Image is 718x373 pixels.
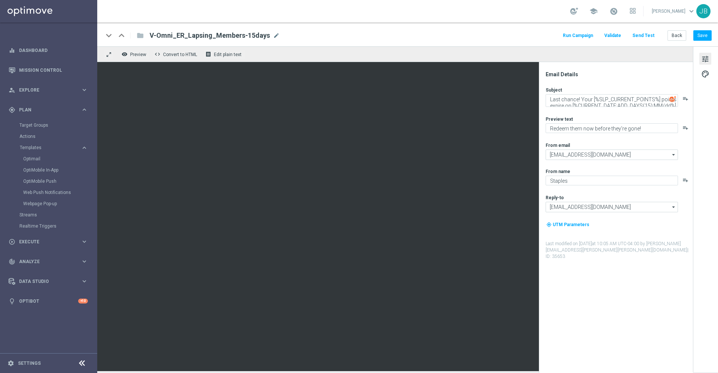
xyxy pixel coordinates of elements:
button: gps_fixed Plan keyboard_arrow_right [8,107,88,113]
button: Back [668,30,686,41]
i: lightbulb [9,298,15,305]
label: Subject [546,87,562,93]
a: Optimail [23,156,78,162]
i: keyboard_arrow_right [81,278,88,285]
div: Templates [19,142,96,209]
a: OptiMobile Push [23,178,78,184]
div: Dashboard [9,40,88,60]
input: Select [546,202,678,212]
div: Target Groups [19,120,96,131]
a: Dashboard [19,40,88,60]
i: keyboard_arrow_right [81,86,88,93]
span: Data Studio [19,279,81,284]
span: Preview [130,52,146,57]
a: Web Push Notifications [23,189,78,195]
a: Optibot [19,291,78,311]
label: From email [546,142,570,148]
i: keyboard_arrow_right [81,106,88,113]
i: my_location [546,222,552,227]
div: Optibot [9,291,88,311]
i: arrow_drop_down [670,202,678,212]
div: OptiMobile Push [23,176,96,187]
button: playlist_add [682,125,688,131]
button: receipt Edit plain text [203,49,245,59]
span: UTM Parameters [553,222,589,227]
label: Reply-to [546,195,564,201]
div: Plan [9,107,81,113]
div: Explore [9,87,81,93]
button: Save [693,30,712,41]
img: optiGenie.svg [669,96,676,102]
div: OptiMobile In-App [23,164,96,176]
div: Web Push Notifications [23,187,96,198]
button: Templates keyboard_arrow_right [19,145,88,151]
div: Analyze [9,258,81,265]
a: [PERSON_NAME]keyboard_arrow_down [651,6,696,17]
a: Settings [18,361,41,366]
button: code Convert to HTML [153,49,200,59]
span: Explore [19,88,81,92]
label: Last modified on [DATE] at 10:05 AM UTC-04:00 by [PERSON_NAME][EMAIL_ADDRESS][PERSON_NAME][PERSON... [546,241,692,259]
span: mode_edit [273,32,280,39]
button: Validate [603,31,622,41]
span: Convert to HTML [163,52,197,57]
button: palette [699,68,711,80]
button: playlist_add [682,96,688,102]
button: lightbulb Optibot +10 [8,298,88,304]
div: Optimail [23,153,96,164]
a: Realtime Triggers [19,223,78,229]
i: keyboard_arrow_right [81,144,88,151]
i: arrow_drop_down [670,150,678,160]
i: receipt [205,51,211,57]
span: palette [701,69,709,79]
a: OptiMobile In-App [23,167,78,173]
span: tune [701,54,709,64]
div: Webpage Pop-up [23,198,96,209]
button: Send Test [631,31,656,41]
span: Execute [19,240,81,244]
button: Run Campaign [562,31,594,41]
button: my_location UTM Parameters [546,221,590,229]
i: track_changes [9,258,15,265]
button: playlist_add [682,177,688,183]
a: Actions [19,133,78,139]
div: Templates [20,145,81,150]
a: Streams [19,212,78,218]
span: Templates [20,145,73,150]
div: Data Studio [9,278,81,285]
button: Mission Control [8,67,88,73]
span: Validate [604,33,621,38]
span: Plan [19,108,81,112]
i: keyboard_arrow_right [81,238,88,245]
div: equalizer Dashboard [8,47,88,53]
button: track_changes Analyze keyboard_arrow_right [8,259,88,265]
i: keyboard_arrow_right [81,258,88,265]
button: person_search Explore keyboard_arrow_right [8,87,88,93]
i: play_circle_outline [9,238,15,245]
a: Target Groups [19,122,78,128]
button: play_circle_outline Execute keyboard_arrow_right [8,239,88,245]
i: person_search [9,87,15,93]
i: gps_fixed [9,107,15,113]
span: code [154,51,160,57]
i: equalizer [9,47,15,54]
div: Streams [19,209,96,221]
button: remove_red_eye Preview [120,49,150,59]
button: tune [699,53,711,65]
i: settings [7,360,14,367]
input: Select [546,149,678,160]
span: Edit plain text [214,52,242,57]
a: Mission Control [19,60,88,80]
div: Data Studio keyboard_arrow_right [8,278,88,284]
label: From name [546,169,570,175]
div: Realtime Triggers [19,221,96,232]
div: +10 [78,299,88,303]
